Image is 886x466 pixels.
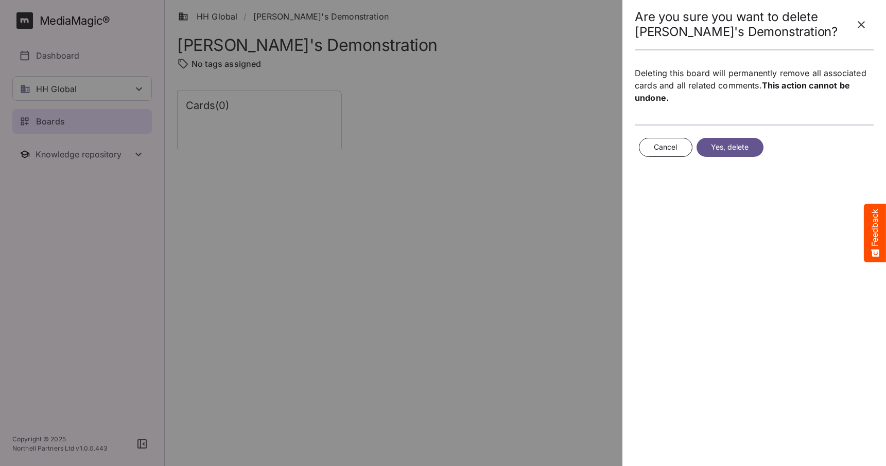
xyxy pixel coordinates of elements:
[711,141,749,154] span: Yes, delete
[654,141,677,154] span: Cancel
[635,10,849,40] h2: Are you sure you want to delete [PERSON_NAME]'s Demonstration?
[635,67,874,104] p: Deleting this board will permanently remove all associated cards and all related comments.
[864,204,886,262] button: Feedback
[697,138,763,157] button: Yes, delete
[639,138,692,157] button: Cancel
